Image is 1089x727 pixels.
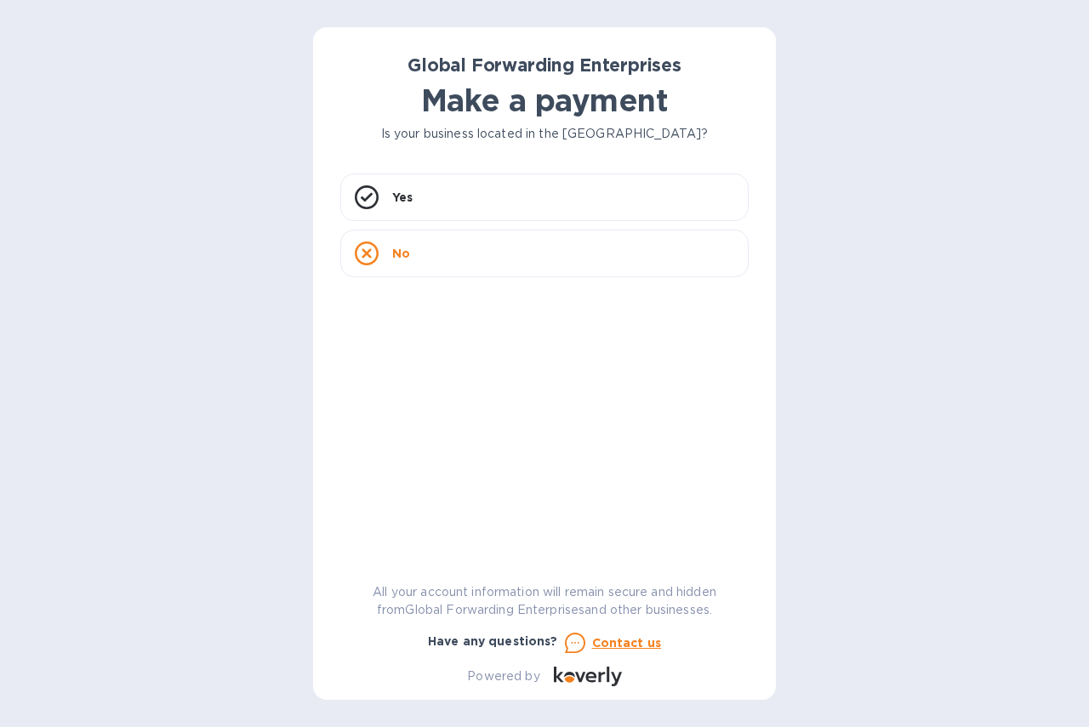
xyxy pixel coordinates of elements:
h1: Make a payment [340,82,749,118]
p: All your account information will remain secure and hidden from Global Forwarding Enterprises and... [340,583,749,619]
u: Contact us [592,636,662,650]
p: Is your business located in the [GEOGRAPHIC_DATA]? [340,125,749,143]
p: Powered by [467,667,539,685]
b: Have any questions? [428,634,558,648]
p: Yes [392,189,413,206]
p: No [392,245,410,262]
b: Global Forwarding Enterprises [408,54,681,76]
